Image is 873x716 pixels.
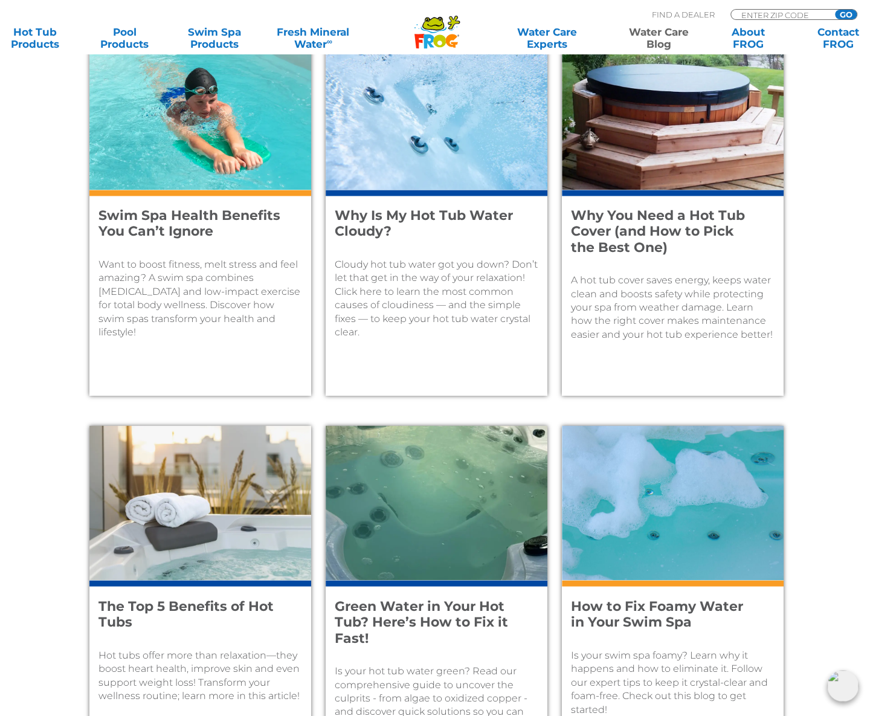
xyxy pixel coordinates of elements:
[335,258,538,339] p: Cloudy hot tub water got you down? Don’t let that get in the way of your relaxation! Click here t...
[714,26,784,50] a: AboutFROG
[98,208,286,240] h4: Swim Spa Health Benefits You Can’t Ignore
[326,35,547,395] a: Underwater shot of hot tub jets. The water is slightly cloudy.Why Is My Hot Tub Water Cloudy?Clou...
[90,26,160,50] a: PoolProducts
[803,26,873,50] a: ContactFROG
[98,648,302,703] p: Hot tubs offer more than relaxation—they boost heart health, improve skin and even support weight...
[652,9,715,20] p: Find A Dealer
[326,35,547,190] img: Underwater shot of hot tub jets. The water is slightly cloudy.
[571,598,758,630] h4: How to Fix Foamy Water in Your Swim Spa
[571,274,775,341] p: A hot tub cover saves energy, keeps water clean and boosts safety while protecting your spa from ...
[327,37,332,46] sup: ∞
[562,35,784,190] img: A hot tub cover fits snugly on an outdoor wooden hot tub
[98,258,302,339] p: Want to boost fitness, melt stress and feel amazing? A swim spa combines [MEDICAL_DATA] and low-i...
[89,35,311,395] a: A young girl swims in a swim spa with a kickboard. She is wearing goggles and a blue swimsuit.Swi...
[269,26,357,50] a: Fresh MineralWater∞
[335,598,522,646] h4: Green Water in Your Hot Tub? Here’s How to Fix it Fast!
[827,670,859,701] img: openIcon
[89,35,311,190] img: A young girl swims in a swim spa with a kickboard. She is wearing goggles and a blue swimsuit.
[562,35,784,395] a: A hot tub cover fits snugly on an outdoor wooden hot tubWhy You Need a Hot Tub Cover (and How to ...
[571,648,775,716] p: Is your swim spa foamy? Learn why it happens and how to eliminate it. Follow our expert tips to k...
[623,26,694,50] a: Water CareBlog
[179,26,250,50] a: Swim SpaProducts
[835,10,857,19] input: GO
[490,26,604,50] a: Water CareExperts
[335,208,522,240] h4: Why Is My Hot Tub Water Cloudy?
[98,598,286,630] h4: The Top 5 Benefits of Hot Tubs
[89,425,311,580] img: An outdoor hot tub in an industrial area. Three white towels rolled up sit on the edge of the spa.
[326,425,547,580] img: Close up image of green hot tub water that is caused by algae.
[571,208,758,256] h4: Why You Need a Hot Tub Cover (and How to Pick the Best One)
[740,10,822,20] input: Zip Code Form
